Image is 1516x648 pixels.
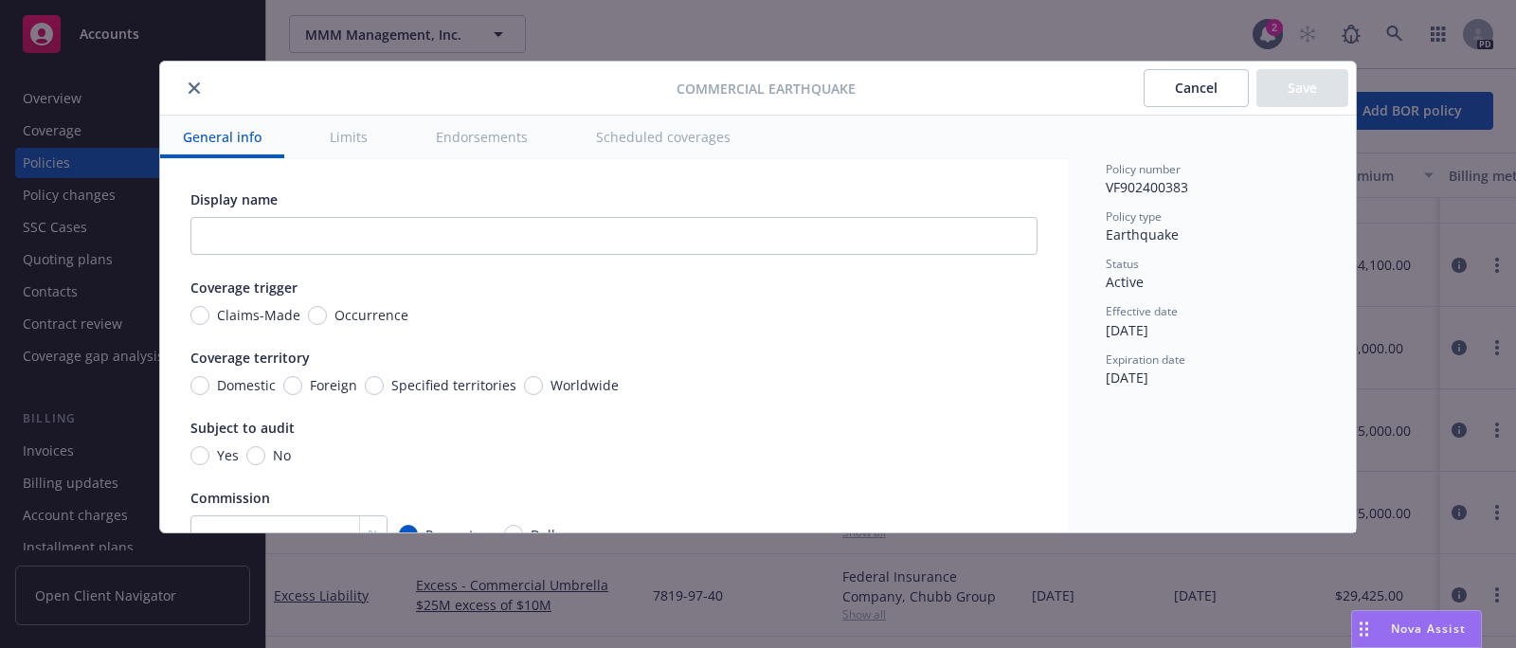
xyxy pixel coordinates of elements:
input: Specified territories [365,376,384,395]
span: Occurrence [334,305,408,325]
span: Domestic [217,375,276,395]
input: Percentage [399,525,418,544]
span: Foreign [310,375,357,395]
span: Worldwide [550,375,619,395]
span: Effective date [1106,303,1178,319]
span: Policy number [1106,161,1181,177]
button: General info [160,116,284,158]
span: Coverage territory [190,349,310,367]
span: % [368,525,379,545]
button: Cancel [1144,69,1249,107]
span: Subject to audit [190,419,295,437]
input: Foreign [283,376,302,395]
button: close [183,77,206,99]
span: [DATE] [1106,369,1148,387]
span: [DATE] [1106,321,1148,339]
button: Endorsements [413,116,550,158]
span: Expiration date [1106,351,1185,368]
span: No [273,445,291,465]
span: Specified territories [391,375,516,395]
button: Limits [307,116,390,158]
span: Coverage trigger [190,279,298,297]
input: Dollar [504,525,523,544]
span: Active [1106,273,1144,291]
input: No [246,446,265,465]
span: Percentage [425,525,496,545]
span: Claims-Made [217,305,300,325]
button: Nova Assist [1351,610,1482,648]
input: Claims-Made [190,306,209,325]
span: Dollar [531,525,568,545]
input: Worldwide [524,376,543,395]
span: Policy type [1106,208,1162,225]
span: Commission [190,489,270,507]
div: Drag to move [1352,611,1376,647]
span: Yes [217,445,239,465]
span: Commercial Earthquake [677,79,856,99]
span: Earthquake [1106,225,1179,243]
span: Status [1106,256,1139,272]
span: Display name [190,190,278,208]
span: VF902400383 [1106,178,1188,196]
input: Domestic [190,376,209,395]
input: Yes [190,446,209,465]
input: Occurrence [308,306,327,325]
button: Scheduled coverages [573,116,753,158]
span: Nova Assist [1391,621,1466,637]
